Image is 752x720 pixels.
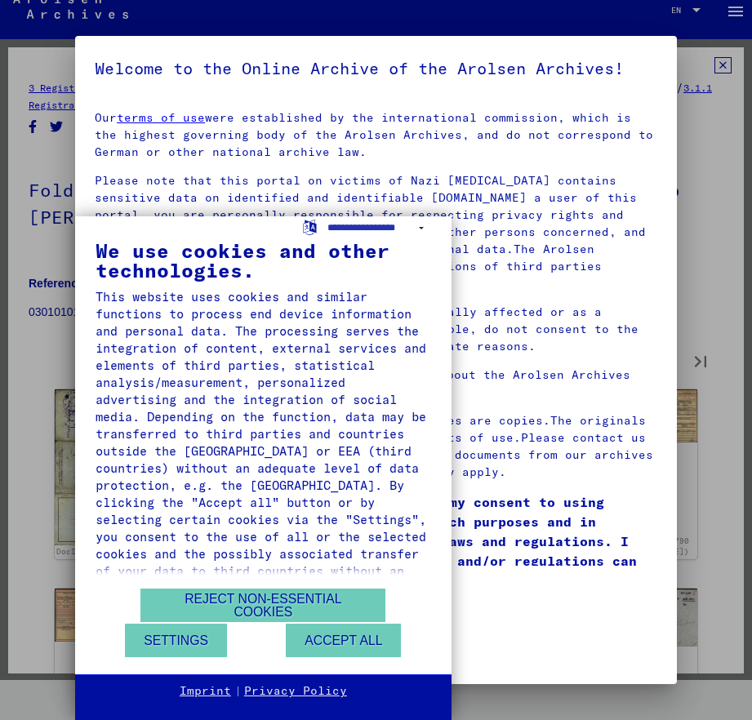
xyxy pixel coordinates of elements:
a: Privacy Policy [244,683,347,700]
div: This website uses cookies and similar functions to process end device information and personal da... [96,288,431,597]
button: Settings [125,624,227,657]
div: We use cookies and other technologies. [96,241,431,280]
a: Imprint [180,683,231,700]
button: Accept all [286,624,401,657]
button: Reject non-essential cookies [140,589,385,622]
